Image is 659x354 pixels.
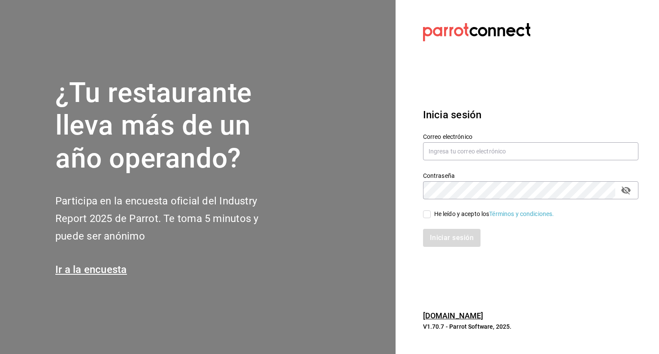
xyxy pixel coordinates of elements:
[489,210,554,217] a: Términos y condiciones.
[619,183,633,198] button: passwordField
[434,210,554,219] div: He leído y acepto los
[423,133,638,139] label: Correo electrónico
[55,264,127,276] a: Ir a la encuesta
[423,107,638,123] h3: Inicia sesión
[55,192,287,245] h2: Participa en la encuesta oficial del Industry Report 2025 de Parrot. Te toma 5 minutos y puede se...
[55,77,287,175] h1: ¿Tu restaurante lleva más de un año operando?
[423,142,638,160] input: Ingresa tu correo electrónico
[423,311,484,320] a: [DOMAIN_NAME]
[423,322,638,331] p: V1.70.7 - Parrot Software, 2025.
[423,172,638,178] label: Contraseña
